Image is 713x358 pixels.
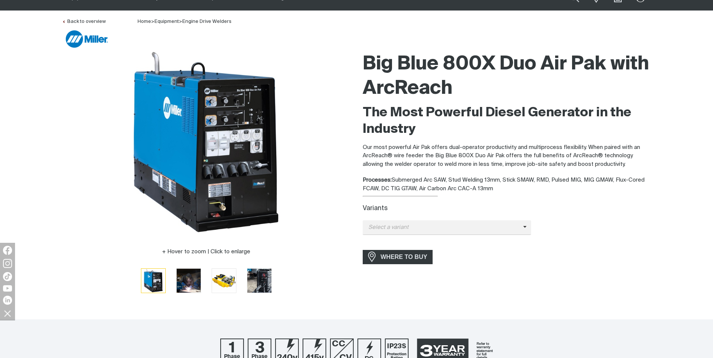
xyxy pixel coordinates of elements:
[3,296,12,305] img: LinkedIn
[138,19,151,24] span: Home
[3,285,12,292] img: YouTube
[1,307,14,320] img: hide socials
[3,246,12,255] img: Facebook
[179,19,182,24] span: >
[363,176,651,193] div: Submerged Arc SAW, Stud Welding 13mm, Stick SMAW, RMD, Pulsed MIG, MIG GMAW, Flux-Cored FCAW, DC ...
[66,30,108,48] img: Miller
[112,48,300,236] img: Big Blue 800X Duo Air Pak with ArcReach
[141,268,166,293] button: Go to slide 1
[247,268,272,293] button: Go to slide 4
[363,250,433,264] a: WHERE TO BUY
[177,269,201,293] img: Big Blue 800X Duo Air Pak with ArcReach
[62,19,106,24] a: Back to overview
[247,269,271,293] img: Big Blue 800X Duo Air Pak with ArcReach
[176,268,201,293] button: Go to slide 2
[3,259,12,268] img: Instagram
[212,268,236,293] button: Go to slide 3
[138,18,151,24] a: Home
[141,269,165,293] img: Big Blue 800X Duo Air Pak with ArcReach
[182,19,232,24] a: Engine Drive Welders
[363,105,651,138] h2: The Most Powerful Diesel Generator in the Industry
[212,269,236,293] img: Big Blue 800X Duo Air Pak with ArcReach
[363,52,651,101] h1: Big Blue 800X Duo Air Pak with ArcReach
[363,205,388,212] label: Variants
[376,251,432,263] span: WHERE TO BUY
[151,19,154,24] span: >
[363,223,523,232] span: Select a variant
[154,19,179,24] a: Equipment
[363,143,651,169] p: Our most powerful Air Pak offers dual-operator productivity and multiprocess flexibility. When pa...
[363,177,392,183] strong: Processes:
[3,272,12,281] img: TikTok
[157,247,255,256] button: Hover to zoom | Click to enlarge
